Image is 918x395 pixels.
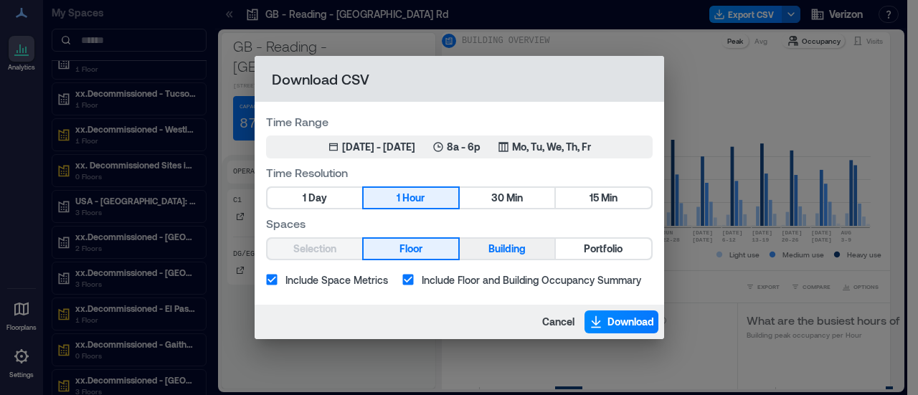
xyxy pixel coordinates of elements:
[308,189,327,207] span: Day
[266,215,653,232] label: Spaces
[342,140,415,154] div: [DATE] - [DATE]
[268,188,362,208] button: 1 Day
[285,272,388,287] span: Include Space Metrics
[402,189,425,207] span: Hour
[303,189,306,207] span: 1
[542,315,574,329] span: Cancel
[266,113,653,130] label: Time Range
[538,310,579,333] button: Cancel
[512,140,591,154] p: Mo, Tu, We, Th, Fr
[590,189,599,207] span: 15
[488,240,526,258] span: Building
[397,189,400,207] span: 1
[584,240,623,258] span: Portfolio
[506,189,523,207] span: Min
[364,239,458,259] button: Floor
[460,188,554,208] button: 30 Min
[491,189,504,207] span: 30
[607,315,654,329] span: Download
[399,240,422,258] span: Floor
[266,135,653,158] button: [DATE] - [DATE]8a - 6pMo, Tu, We, Th, Fr
[601,189,617,207] span: Min
[364,188,458,208] button: 1 Hour
[255,56,664,102] h2: Download CSV
[266,164,653,181] label: Time Resolution
[422,272,641,287] span: Include Floor and Building Occupancy Summary
[556,188,650,208] button: 15 Min
[460,239,554,259] button: Building
[447,140,481,154] p: 8a - 6p
[556,239,650,259] button: Portfolio
[585,310,658,333] button: Download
